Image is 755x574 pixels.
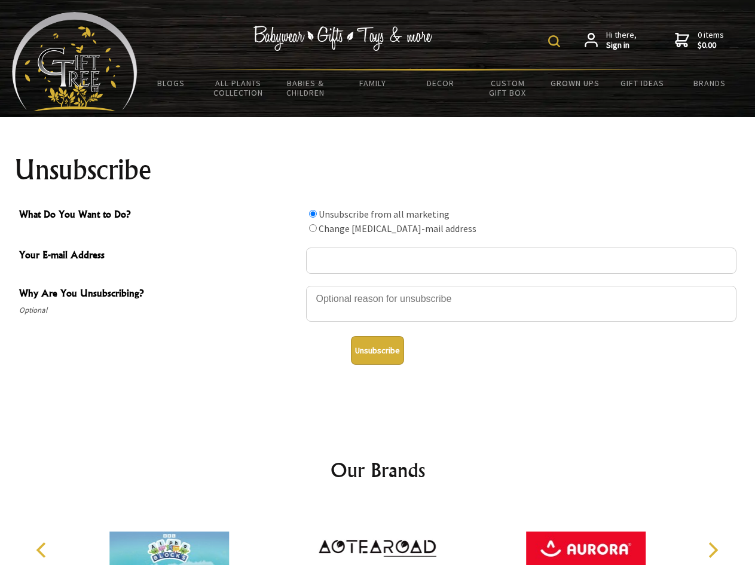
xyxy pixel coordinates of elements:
span: 0 items [698,29,724,51]
a: Babies & Children [272,71,340,105]
a: Family [340,71,407,96]
a: Grown Ups [541,71,609,96]
a: BLOGS [137,71,205,96]
a: Decor [406,71,474,96]
span: What Do You Want to Do? [19,207,300,224]
a: Custom Gift Box [474,71,542,105]
img: Babyware - Gifts - Toys and more... [12,12,137,111]
span: Your E-mail Address [19,248,300,265]
strong: $0.00 [698,40,724,51]
img: product search [548,35,560,47]
span: Why Are You Unsubscribing? [19,286,300,303]
button: Next [699,537,726,563]
input: What Do You Want to Do? [309,224,317,232]
a: 0 items$0.00 [675,30,724,51]
input: Your E-mail Address [306,248,736,274]
textarea: Why Are You Unsubscribing? [306,286,736,322]
span: Optional [19,303,300,317]
input: What Do You Want to Do? [309,210,317,218]
img: Babywear - Gifts - Toys & more [253,26,433,51]
span: Hi there, [606,30,637,51]
a: All Plants Collection [205,71,273,105]
button: Previous [30,537,56,563]
a: Gift Ideas [609,71,676,96]
button: Unsubscribe [351,336,404,365]
label: Unsubscribe from all marketing [319,208,450,220]
label: Change [MEDICAL_DATA]-mail address [319,222,476,234]
a: Brands [676,71,744,96]
strong: Sign in [606,40,637,51]
h1: Unsubscribe [14,155,741,184]
h2: Our Brands [24,456,732,484]
a: Hi there,Sign in [585,30,637,51]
